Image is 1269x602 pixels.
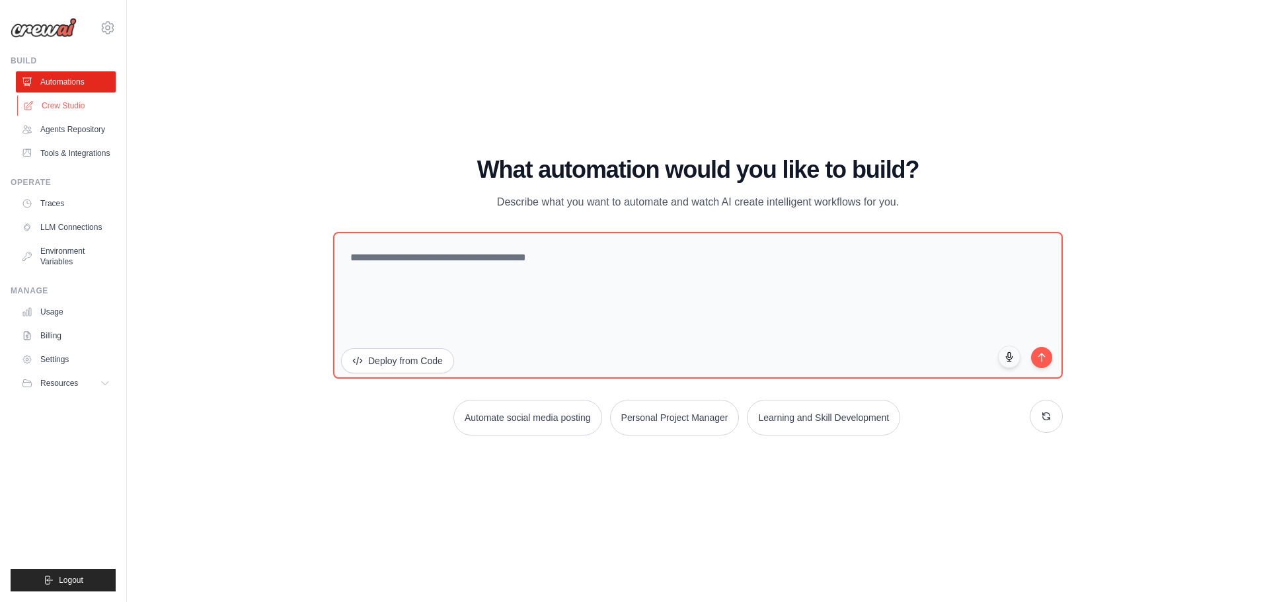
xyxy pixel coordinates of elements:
a: Traces [16,193,116,214]
button: Logout [11,569,116,591]
a: LLM Connections [16,217,116,238]
div: Operate [11,177,116,188]
h1: What automation would you like to build? [333,157,1063,183]
button: Learning and Skill Development [747,400,900,435]
span: Logout [59,575,83,585]
a: Usage [16,301,116,322]
button: Resources [16,373,116,394]
a: Automations [16,71,116,93]
button: Automate social media posting [453,400,602,435]
p: Describe what you want to automate and watch AI create intelligent workflows for you. [476,194,920,211]
button: Personal Project Manager [610,400,740,435]
a: Agents Repository [16,119,116,140]
div: Build [11,56,116,66]
span: Resources [40,378,78,389]
a: Environment Variables [16,241,116,272]
img: Logo [11,18,77,38]
button: Deploy from Code [341,348,454,373]
div: Manage [11,285,116,296]
a: Settings [16,349,116,370]
iframe: Chat Widget [1203,539,1269,602]
a: Tools & Integrations [16,143,116,164]
a: Billing [16,325,116,346]
a: Crew Studio [17,95,117,116]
